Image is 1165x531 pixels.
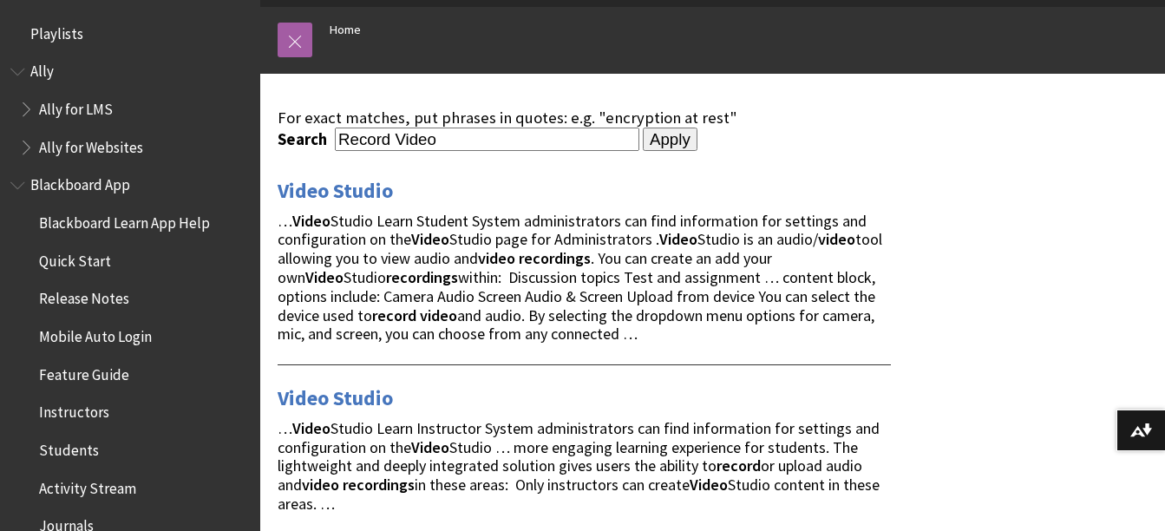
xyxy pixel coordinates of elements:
[39,360,129,383] span: Feature Guide
[411,229,449,249] strong: Video
[278,384,393,412] a: Video Studio
[659,229,697,249] strong: Video
[690,475,728,495] strong: Video
[818,229,855,249] strong: video
[30,57,54,81] span: Ally
[39,436,99,459] span: Students
[330,19,361,41] a: Home
[519,248,591,268] strong: recordings
[39,208,210,232] span: Blackboard Learn App Help
[278,177,393,205] a: Video Studio
[39,322,152,345] span: Mobile Auto Login
[717,456,761,475] strong: record
[420,305,457,325] strong: video
[39,285,129,308] span: Release Notes
[305,267,344,287] strong: Video
[302,475,339,495] strong: video
[10,19,250,49] nav: Book outline for Playlists
[386,267,458,287] strong: recordings
[292,211,331,231] strong: Video
[372,305,416,325] strong: record
[39,133,143,156] span: Ally for Websites
[39,474,136,497] span: Activity Stream
[278,129,331,149] label: Search
[10,57,250,162] nav: Book outline for Anthology Ally Help
[292,418,331,438] strong: Video
[643,128,697,152] input: Apply
[411,437,449,457] strong: Video
[39,398,109,422] span: Instructors
[278,108,891,128] div: For exact matches, put phrases in quotes: e.g. "encryption at rest"
[30,19,83,43] span: Playlists
[278,418,880,514] span: … Studio Learn Instructor System administrators can find information for settings and configurati...
[343,475,415,495] strong: recordings
[39,246,111,270] span: Quick Start
[278,211,882,344] span: … Studio Learn Student System administrators can find information for settings and configuration ...
[39,95,113,118] span: Ally for LMS
[478,248,515,268] strong: video
[30,171,130,194] span: Blackboard App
